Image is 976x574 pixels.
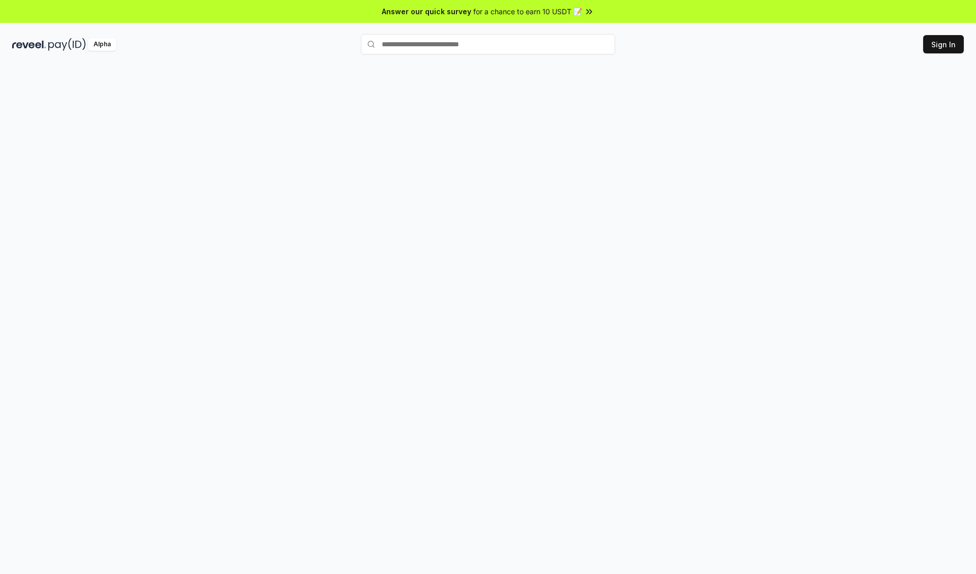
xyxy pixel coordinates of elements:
span: Answer our quick survey [382,6,471,17]
img: pay_id [48,38,86,51]
button: Sign In [923,35,964,53]
span: for a chance to earn 10 USDT 📝 [473,6,582,17]
img: reveel_dark [12,38,46,51]
div: Alpha [88,38,116,51]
